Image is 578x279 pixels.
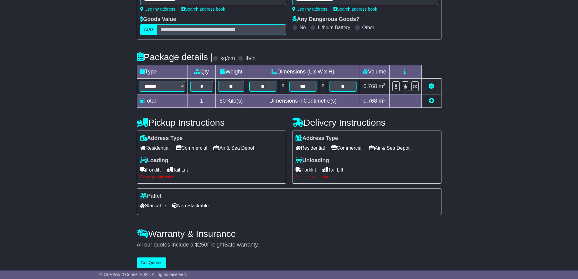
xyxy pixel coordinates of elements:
[279,79,287,94] td: x
[198,242,207,248] span: 250
[137,242,441,248] div: All our quotes include a $ FreightSafe warranty.
[247,65,359,79] td: Dimensions (L x W x H)
[429,98,434,104] a: Add new item
[296,175,438,179] div: Please provide value
[296,165,316,175] span: Forklift
[137,52,213,62] h4: Package details |
[140,7,175,12] a: Use my address
[140,135,183,142] label: Address Type
[300,25,306,30] label: No
[292,117,441,128] h4: Delivery Instructions
[292,16,360,23] label: Any Dangerous Goods?
[140,201,166,210] span: Stackable
[176,143,207,153] span: Commercial
[429,83,434,89] a: Remove this item
[379,98,386,104] span: m
[213,143,254,153] span: Air & Sea Depot
[137,94,188,108] td: Total
[296,143,325,153] span: Residential
[140,143,170,153] span: Residential
[140,24,157,35] label: AUD
[137,229,441,239] h4: Warranty & Insurance
[140,175,283,179] div: Please provide value
[137,257,167,268] button: Get Quotes
[140,157,168,164] label: Loading
[216,65,247,79] td: Weight
[362,25,374,30] label: Other
[296,135,338,142] label: Address Type
[140,16,176,23] label: Goods Value
[245,55,255,62] label: lb/in
[322,165,343,175] span: Tail Lift
[292,7,327,12] a: Use my address
[220,98,226,104] span: 80
[379,83,386,89] span: m
[188,94,216,108] td: 1
[172,201,209,210] span: Non Stackable
[100,272,187,277] span: © One World Courier 2025. All rights reserved.
[220,55,235,62] label: kg/cm
[140,165,161,175] span: Forklift
[363,83,377,89] span: 0.768
[333,7,377,12] a: Search address book
[137,65,188,79] td: Type
[319,79,327,94] td: x
[331,143,363,153] span: Commercial
[318,25,350,30] label: Lithium Battery
[383,82,386,87] sup: 3
[188,65,216,79] td: Qty
[181,7,225,12] a: Search address book
[167,165,188,175] span: Tail Lift
[247,94,359,108] td: Dimensions in Centimetre(s)
[137,117,286,128] h4: Pickup Instructions
[216,94,247,108] td: Kilo(s)
[296,157,329,164] label: Unloading
[359,65,390,79] td: Volume
[383,97,386,101] sup: 3
[369,143,410,153] span: Air & Sea Depot
[363,98,377,104] span: 0.768
[140,193,162,199] label: Pallet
